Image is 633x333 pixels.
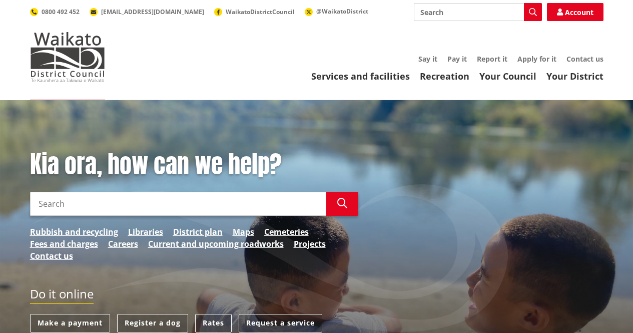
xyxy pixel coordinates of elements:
span: @WaikatoDistrict [316,7,368,16]
span: WaikatoDistrictCouncil [226,8,295,16]
span: 0800 492 452 [42,8,80,16]
h1: Kia ora, how can we help? [30,150,358,179]
a: Account [547,3,603,21]
img: Waikato District Council - Te Kaunihera aa Takiwaa o Waikato [30,32,105,82]
a: Current and upcoming roadworks [148,238,284,250]
a: Services and facilities [311,70,410,82]
a: Register a dog [117,314,188,332]
a: Fees and charges [30,238,98,250]
h2: Do it online [30,287,94,304]
a: Your Council [479,70,536,82]
a: [EMAIL_ADDRESS][DOMAIN_NAME] [90,8,204,16]
a: Libraries [128,226,163,238]
input: Search input [414,3,542,21]
a: Contact us [566,54,603,64]
a: Pay it [447,54,467,64]
a: 0800 492 452 [30,8,80,16]
a: Request a service [239,314,322,332]
input: Search input [30,192,326,216]
a: Rates [195,314,232,332]
a: Cemeteries [264,226,309,238]
a: Maps [233,226,254,238]
a: Say it [418,54,437,64]
a: WaikatoDistrictCouncil [214,8,295,16]
a: Report it [477,54,507,64]
span: [EMAIL_ADDRESS][DOMAIN_NAME] [101,8,204,16]
a: Rubbish and recycling [30,226,118,238]
a: @WaikatoDistrict [305,7,368,16]
a: Apply for it [517,54,556,64]
a: Recreation [420,70,469,82]
a: District plan [173,226,223,238]
a: Contact us [30,250,73,262]
a: Careers [108,238,138,250]
a: Your District [546,70,603,82]
a: Projects [294,238,326,250]
a: Make a payment [30,314,110,332]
